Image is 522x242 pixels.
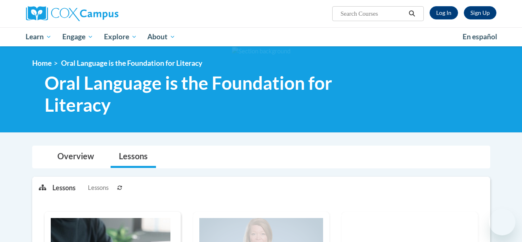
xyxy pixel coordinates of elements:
a: Cox Campus [26,6,175,21]
a: Explore [99,27,142,46]
span: Learn [26,32,52,42]
input: Search Courses [340,9,406,19]
i:  [408,11,416,17]
a: Overview [49,146,102,168]
span: En español [463,32,497,41]
span: About [147,32,175,42]
a: Lessons [111,146,156,168]
a: Home [32,59,52,67]
button: Search [406,9,418,19]
span: Engage [62,32,93,42]
a: About [142,27,181,46]
span: Explore [104,32,137,42]
p: Lessons [52,183,76,192]
a: Learn [21,27,57,46]
span: Oral Language is the Foundation for Literacy [61,59,202,67]
img: Section background [232,47,291,56]
span: Lessons [88,183,109,192]
div: Main menu [20,27,503,46]
img: Cox Campus [26,6,118,21]
iframe: Button to launch messaging window [489,209,515,235]
span: Oral Language is the Foundation for Literacy [45,72,385,116]
a: Register [464,6,496,19]
a: En español [457,28,503,46]
a: Log In [430,6,458,19]
a: Engage [57,27,99,46]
